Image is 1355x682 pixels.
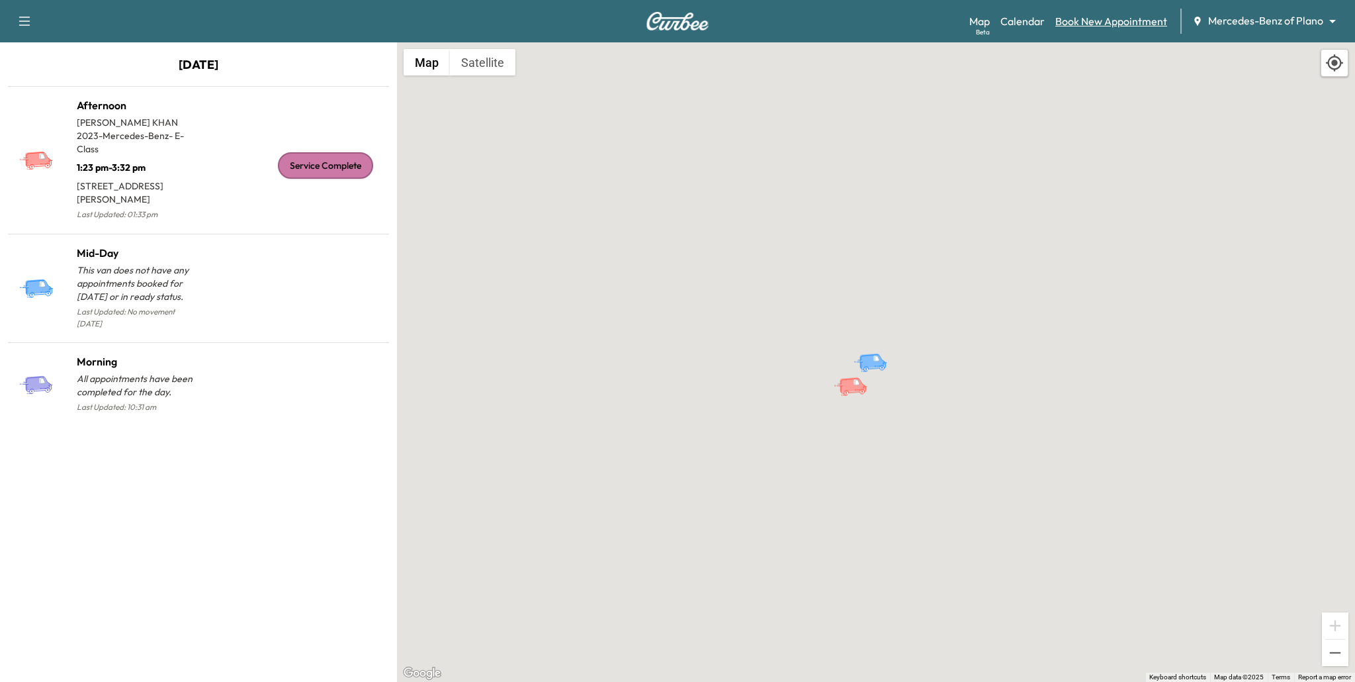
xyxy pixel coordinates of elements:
[77,303,198,332] p: Last Updated: No movement [DATE]
[1272,673,1290,681] a: Terms (opens in new tab)
[450,49,515,75] button: Show satellite imagery
[77,156,198,174] p: 1:23 pm - 3:32 pm
[77,174,198,206] p: [STREET_ADDRESS][PERSON_NAME]
[853,339,899,362] gmp-advanced-marker: Mid-Day
[1000,13,1045,29] a: Calendar
[77,372,198,399] p: All appointments have been completed for the day.
[1208,13,1323,28] span: Mercedes-Benz of Plano
[77,129,198,156] p: 2023 - Mercedes-Benz - E-Class
[77,97,198,113] h1: Afternoon
[969,13,990,29] a: MapBeta
[400,665,444,682] img: Google
[646,12,709,30] img: Curbee Logo
[77,264,198,303] p: This van does not have any appointments booked for [DATE] or in ready status.
[1298,673,1351,681] a: Report a map error
[976,27,990,37] div: Beta
[1214,673,1264,681] span: Map data ©2025
[77,116,198,129] p: [PERSON_NAME] KHAN
[1322,640,1348,666] button: Zoom out
[1149,673,1206,682] button: Keyboard shortcuts
[404,49,450,75] button: Show street map
[77,354,198,369] h1: Morning
[400,665,444,682] a: Open this area in Google Maps (opens a new window)
[1322,612,1348,639] button: Zoom in
[1321,49,1348,77] div: Recenter map
[833,363,879,386] gmp-advanced-marker: Afternoon
[1055,13,1167,29] a: Book New Appointment
[278,152,373,179] div: Service Complete
[77,399,198,416] p: Last Updated: 10:31 am
[77,245,198,261] h1: Mid-Day
[77,206,198,223] p: Last Updated: 01:33 pm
